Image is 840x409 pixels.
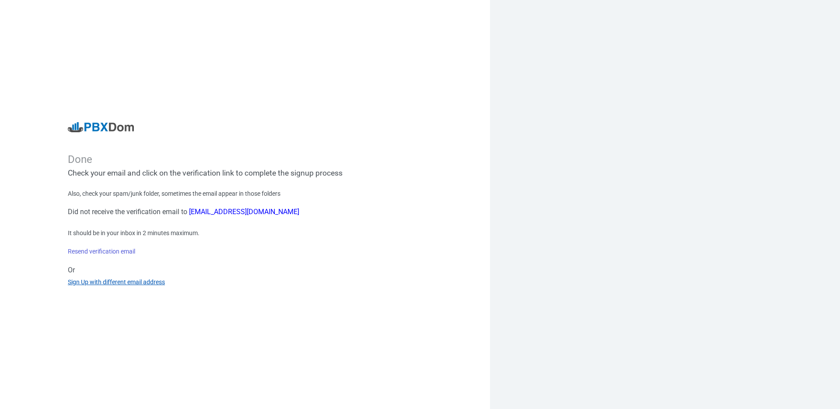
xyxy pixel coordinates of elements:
a: Resend verification email [68,248,135,255]
h6: Did not receive the verification email to [68,208,422,216]
a: Sign Up with different email address [68,279,165,286]
font: [EMAIL_ADDRESS][DOMAIN_NAME] [189,208,299,216]
div: Done [68,153,422,166]
h6: Or [68,266,422,274]
div: Also, check your spam/junk folder, sometimes the email appear in those folders It should be in yo... [68,189,422,287]
span: Check your email and click on the verification link to complete the signup process [68,169,343,177]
